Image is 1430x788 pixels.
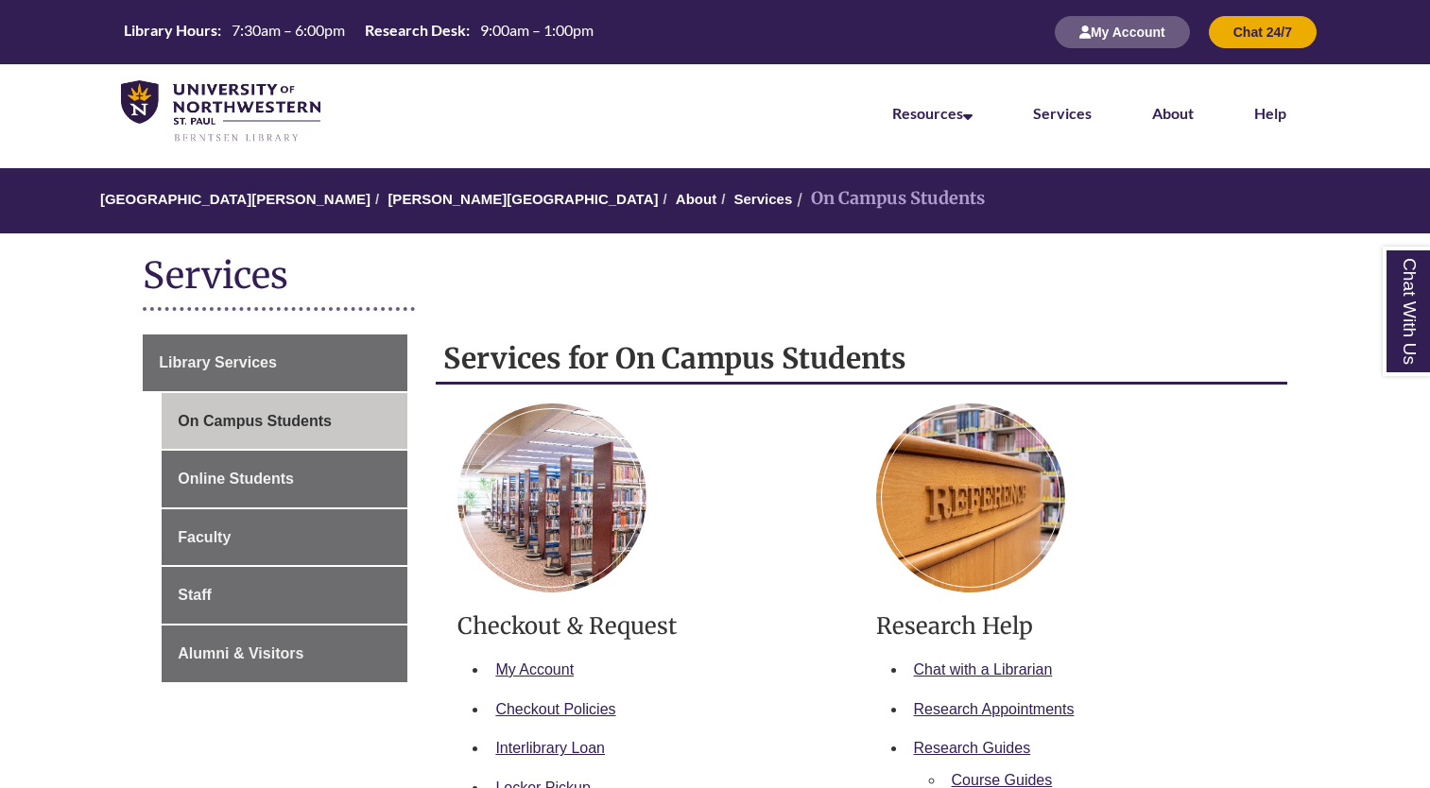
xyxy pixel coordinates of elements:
a: Course Guides [952,772,1053,788]
a: [GEOGRAPHIC_DATA][PERSON_NAME] [100,191,370,207]
a: Research Appointments [914,701,1075,717]
a: About [1152,104,1194,122]
a: Faculty [162,509,407,566]
a: Staff [162,567,407,624]
h3: Checkout & Request [457,611,847,641]
li: On Campus Students [792,185,985,213]
h1: Services [143,252,1286,302]
h2: Services for On Campus Students [436,334,1286,385]
a: Research Guides [914,740,1031,756]
span: 7:30am – 6:00pm [232,21,345,39]
a: Alumni & Visitors [162,625,407,682]
a: Checkout Policies [495,701,615,717]
a: About [676,191,716,207]
a: Resources [892,104,973,122]
a: [PERSON_NAME][GEOGRAPHIC_DATA] [388,191,658,207]
img: UNWSP Library Logo [121,80,320,144]
a: On Campus Students [162,393,407,450]
a: Interlibrary Loan [495,740,605,756]
a: Services [1033,104,1092,122]
a: My Account [495,661,574,677]
div: Guide Page Menu [143,334,407,682]
button: My Account [1055,16,1190,48]
a: Online Students [162,451,407,507]
a: Hours Today [116,20,601,45]
a: Chat with a Librarian [914,661,1053,677]
a: Services [734,191,793,207]
span: 9:00am – 1:00pm [480,21,594,39]
table: Hours Today [116,20,601,43]
h3: Research Help [876,611,1266,641]
th: Research Desk: [357,20,473,41]
a: Library Services [143,334,407,391]
a: My Account [1055,24,1190,40]
th: Library Hours: [116,20,224,41]
span: Library Services [159,354,277,370]
a: Help [1254,104,1286,122]
a: Chat 24/7 [1209,24,1317,40]
button: Chat 24/7 [1209,16,1317,48]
